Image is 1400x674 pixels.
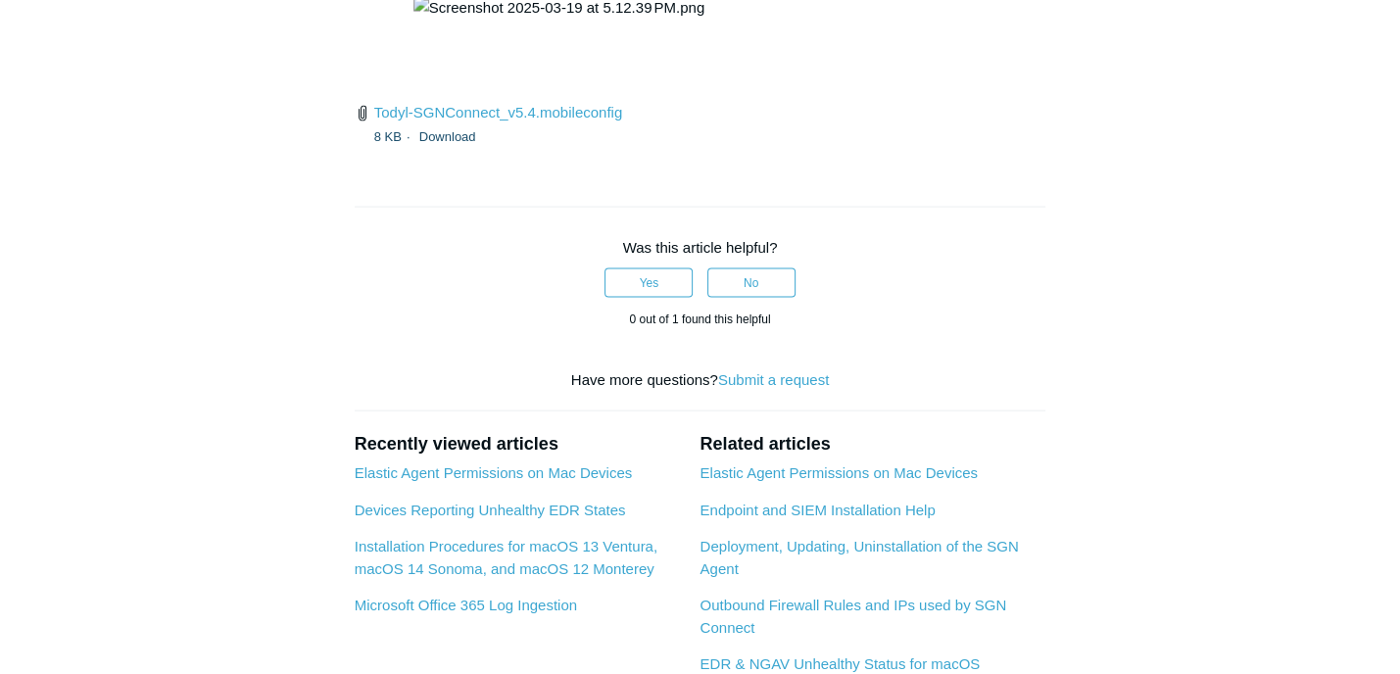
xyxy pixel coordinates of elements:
[355,464,632,481] a: Elastic Agent Permissions on Mac Devices
[355,597,577,613] a: Microsoft Office 365 Log Ingestion
[604,268,693,298] button: This article was helpful
[707,268,796,298] button: This article was not helpful
[623,239,778,256] span: Was this article helpful?
[700,597,1006,636] a: Outbound Firewall Rules and IPs used by SGN Connect
[374,104,622,120] a: Todyl-SGNConnect_v5.4.mobileconfig
[700,464,977,481] a: Elastic Agent Permissions on Mac Devices
[718,371,829,388] a: Submit a request
[700,538,1018,577] a: Deployment, Updating, Uninstallation of the SGN Agent
[355,369,1046,392] div: Have more questions?
[700,431,1045,457] h2: Related articles
[355,538,657,577] a: Installation Procedures for macOS 13 Ventura, macOS 14 Sonoma, and macOS 12 Monterey
[419,129,476,144] a: Download
[355,431,681,457] h2: Recently viewed articles
[700,502,935,518] a: Endpoint and SIEM Installation Help
[355,502,626,518] a: Devices Reporting Unhealthy EDR States
[629,313,770,326] span: 0 out of 1 found this helpful
[374,129,415,144] span: 8 KB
